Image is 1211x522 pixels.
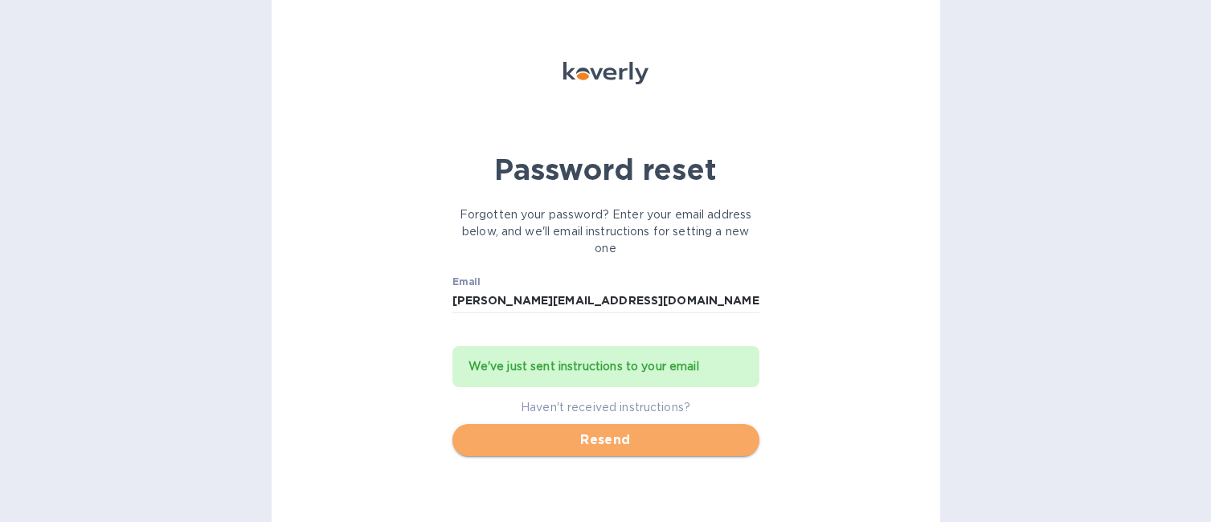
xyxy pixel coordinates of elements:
[452,289,759,313] input: Email
[452,206,759,257] p: Forgotten your password? Enter your email address below, and we'll email instructions for setting...
[563,62,648,84] img: Koverly
[452,278,481,288] label: Email
[465,430,747,450] span: Resend
[468,353,743,381] div: We've just sent instructions to your email
[452,399,759,416] p: Haven't received instructions?
[452,424,759,456] button: Resend
[494,152,717,187] b: Password reset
